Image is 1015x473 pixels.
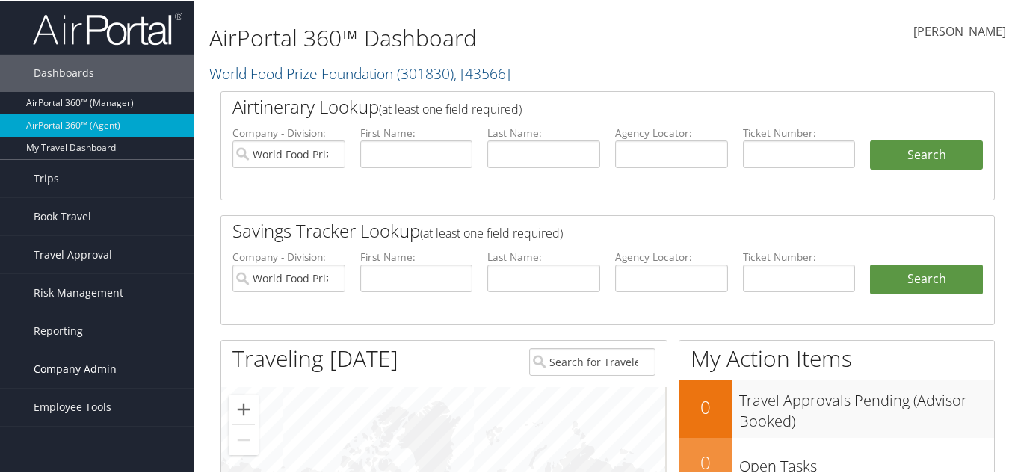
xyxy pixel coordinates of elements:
a: [PERSON_NAME] [913,7,1006,54]
button: Zoom out [229,424,259,454]
h3: Travel Approvals Pending (Advisor Booked) [739,381,994,430]
label: Last Name: [487,248,600,263]
input: Search for Traveler [529,347,655,374]
label: First Name: [360,124,473,139]
span: Employee Tools [34,387,111,424]
label: Company - Division: [232,124,345,139]
h1: AirPortal 360™ Dashboard [209,21,741,52]
h1: Traveling [DATE] [232,341,398,373]
a: World Food Prize Foundation [209,62,510,82]
span: , [ 43566 ] [454,62,510,82]
span: [PERSON_NAME] [913,22,1006,38]
label: Company - Division: [232,248,345,263]
span: Company Admin [34,349,117,386]
button: Zoom in [229,393,259,423]
span: Book Travel [34,197,91,234]
span: (at least one field required) [379,99,522,116]
label: Agency Locator: [615,248,728,263]
label: Agency Locator: [615,124,728,139]
h2: 0 [679,393,732,418]
h2: Savings Tracker Lookup [232,217,919,242]
img: airportal-logo.png [33,10,182,45]
span: Trips [34,158,59,196]
span: Reporting [34,311,83,348]
label: Last Name: [487,124,600,139]
span: (at least one field required) [420,223,563,240]
input: search accounts [232,263,345,291]
a: Search [870,263,983,293]
label: First Name: [360,248,473,263]
h1: My Action Items [679,341,994,373]
label: Ticket Number: [743,124,856,139]
label: Ticket Number: [743,248,856,263]
span: Travel Approval [34,235,112,272]
button: Search [870,139,983,169]
span: Dashboards [34,53,94,90]
h2: Airtinerary Lookup [232,93,919,118]
span: ( 301830 ) [397,62,454,82]
a: 0Travel Approvals Pending (Advisor Booked) [679,379,994,436]
span: Risk Management [34,273,123,310]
